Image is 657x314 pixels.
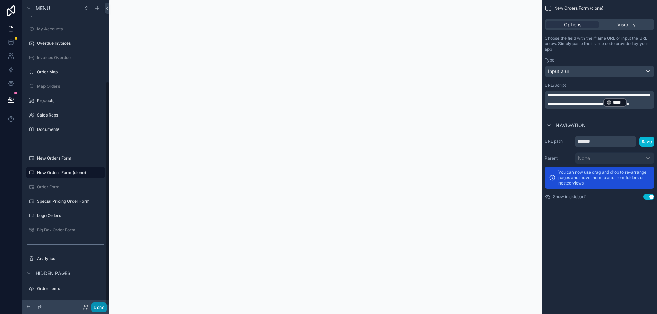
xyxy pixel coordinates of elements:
[37,170,101,175] label: New Orders Form (clone)
[548,68,570,75] span: Input a url
[26,81,105,92] a: Map Orders
[37,184,104,190] label: Order Form
[26,210,105,221] a: Logo Orders
[556,122,586,129] span: Navigation
[26,38,105,49] a: Overdue Invoices
[26,283,105,294] a: Order Items
[37,84,104,89] label: Map Orders
[37,213,104,218] label: Logo Orders
[545,36,654,52] p: Choose the field with the iframe URL or input the URL below. Simply paste the iframe code provide...
[545,83,566,88] label: URL/Script
[26,24,105,35] a: My Accounts
[36,5,50,12] span: Menu
[37,26,104,32] label: My Accounts
[26,95,105,106] a: Products
[554,5,603,11] span: New Orders Form (clone)
[37,98,104,104] label: Products
[37,227,104,233] label: Big Box Order Form
[37,41,104,46] label: Overdue Invoices
[558,169,650,186] p: You can now use drag and drop to re-arrange pages and move them to and from folders or nested views
[26,67,105,78] a: Order Map
[617,21,636,28] span: Visibility
[26,224,105,235] a: Big Box Order Form
[91,302,107,312] button: Done
[575,152,654,164] button: None
[564,21,581,28] span: Options
[37,256,104,261] label: Analytics
[545,91,654,109] div: scrollable content
[37,199,104,204] label: Special Pricing Order Form
[545,66,654,77] button: Input a url
[26,253,105,264] a: Analytics
[26,124,105,135] a: Documents
[37,286,104,291] label: Order Items
[37,127,104,132] label: Documents
[578,155,590,162] span: None
[545,155,572,161] label: Parent
[545,57,554,63] label: Type
[639,137,654,147] button: Save
[26,110,105,121] a: Sales Reps
[26,52,105,63] a: Invoices Overdue
[37,55,104,60] label: Invoices Overdue
[37,69,104,75] label: Order Map
[26,196,105,207] a: Special Pricing Order Form
[36,270,70,277] span: Hidden pages
[26,167,105,178] a: New Orders Form (clone)
[545,139,572,144] label: URL path
[26,153,105,164] a: New Orders Form
[37,155,104,161] label: New Orders Form
[37,112,104,118] label: Sales Reps
[553,194,586,200] label: Show in sidebar?
[26,181,105,192] a: Order Form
